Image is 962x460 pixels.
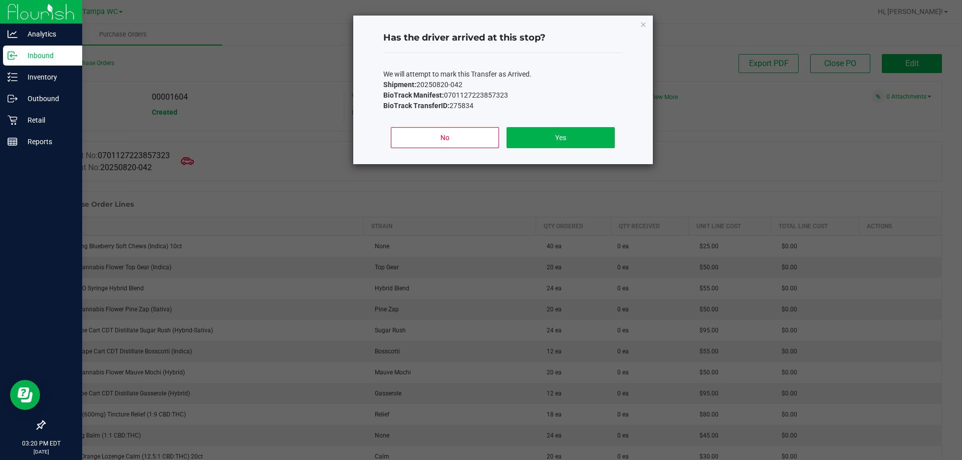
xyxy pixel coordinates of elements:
[8,29,18,39] inline-svg: Analytics
[383,102,449,110] b: BioTrack TransferID:
[8,115,18,125] inline-svg: Retail
[5,448,78,455] p: [DATE]
[10,380,40,410] iframe: Resource center
[18,50,78,62] p: Inbound
[18,136,78,148] p: Reports
[383,90,623,101] p: 0701127223857323
[18,28,78,40] p: Analytics
[507,127,614,148] button: Yes
[8,137,18,147] inline-svg: Reports
[391,127,499,148] button: No
[18,114,78,126] p: Retail
[640,18,647,30] button: Close
[383,91,444,99] b: BioTrack Manifest:
[5,439,78,448] p: 03:20 PM EDT
[8,72,18,82] inline-svg: Inventory
[8,51,18,61] inline-svg: Inbound
[383,101,623,111] p: 275834
[383,81,416,89] b: Shipment:
[383,32,623,45] h4: Has the driver arrived at this stop?
[18,71,78,83] p: Inventory
[8,94,18,104] inline-svg: Outbound
[18,93,78,105] p: Outbound
[383,69,623,80] p: We will attempt to mark this Transfer as Arrived.
[383,80,623,90] p: 20250820-042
